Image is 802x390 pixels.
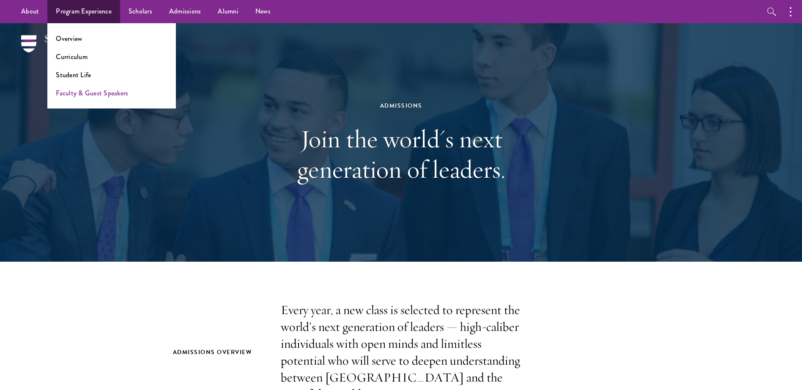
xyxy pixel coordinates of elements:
[56,70,91,80] a: Student Life
[255,124,547,184] h1: Join the world's next generation of leaders.
[255,100,547,111] div: Admissions
[56,52,88,62] a: Curriculum
[21,35,110,65] img: Schwarzman Scholars
[173,347,264,357] h2: Admissions Overview
[56,88,128,98] a: Faculty & Guest Speakers
[56,34,82,43] a: Overview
